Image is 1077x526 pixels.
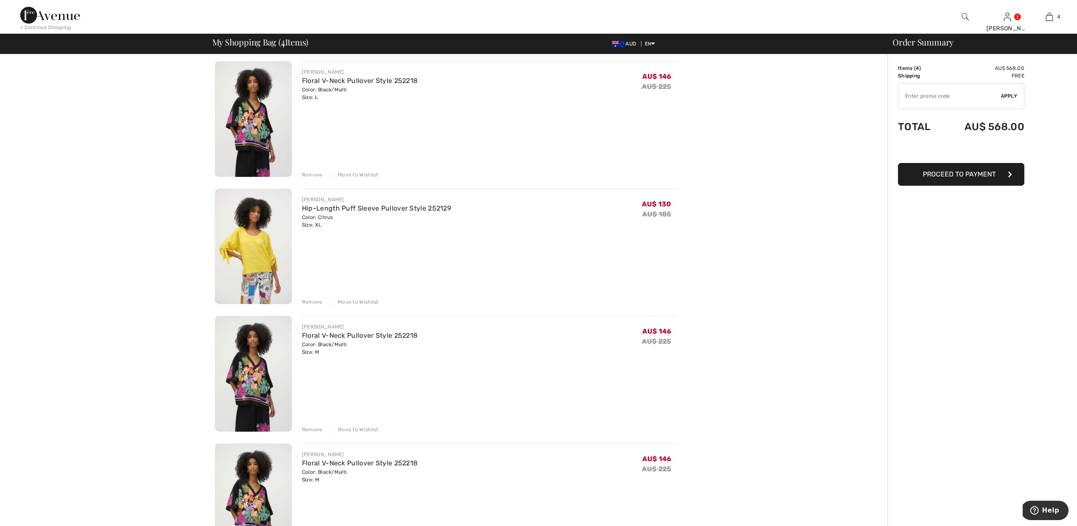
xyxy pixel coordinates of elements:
[898,64,943,72] td: Items ( )
[302,214,451,229] div: Color: Citrus Size: XL
[302,331,418,339] a: Floral V-Neck Pullover Style 252218
[1046,12,1053,22] img: My Bag
[898,141,1024,160] iframe: PayPal
[943,72,1024,80] td: Free
[302,451,418,458] div: [PERSON_NAME]
[943,64,1024,72] td: AU$ 568.00
[898,83,1001,109] input: Promo code
[331,171,379,179] div: Move to Wishlist
[898,72,943,80] td: Shipping
[642,72,671,80] span: AU$ 146
[898,112,943,141] td: Total
[281,36,285,47] span: 4
[302,459,418,467] a: Floral V-Neck Pullover Style 252218
[302,323,418,331] div: [PERSON_NAME]
[20,7,80,24] img: 1ère Avenue
[215,189,292,304] img: Hip-Length Puff Sleeve Pullover Style 252129
[215,61,292,177] img: Floral V-Neck Pullover Style 252218
[642,200,671,208] span: AU$ 130
[302,196,451,203] div: [PERSON_NAME]
[642,83,671,91] s: AU$ 225
[302,77,418,85] a: Floral V-Neck Pullover Style 252218
[302,298,323,306] div: Remove
[1001,92,1018,100] span: Apply
[923,170,996,178] span: Proceed to Payment
[898,163,1024,186] button: Proceed to Payment
[642,210,671,218] s: AU$ 185
[882,38,1072,46] div: Order Summary
[962,12,969,22] img: search the website
[943,112,1024,141] td: AU$ 568.00
[20,24,71,31] div: < Continue Shopping
[302,171,323,179] div: Remove
[642,465,671,473] s: AU$ 225
[1004,13,1011,21] a: Sign In
[645,41,655,47] span: EN
[916,65,919,71] span: 4
[302,426,323,433] div: Remove
[1004,12,1011,22] img: My Info
[642,337,671,345] s: AU$ 225
[331,426,379,433] div: Move to Wishlist
[215,316,292,432] img: Floral V-Neck Pullover Style 252218
[302,341,418,356] div: Color: Black/Multi Size: M
[302,468,418,483] div: Color: Black/Multi Size: M
[1057,13,1060,21] span: 4
[212,38,309,46] span: My Shopping Bag ( Items)
[302,204,451,212] a: Hip-Length Puff Sleeve Pullover Style 252129
[986,24,1028,33] div: [PERSON_NAME]
[1023,501,1069,522] iframe: Opens a widget where you can find more information
[1029,12,1070,22] a: 4
[612,41,639,47] span: AUD
[302,68,418,76] div: [PERSON_NAME]
[642,327,671,335] span: AU$ 146
[642,455,671,463] span: AU$ 146
[612,41,625,48] img: Australian Dollar
[302,86,418,101] div: Color: Black/Multi Size: L
[331,298,379,306] div: Move to Wishlist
